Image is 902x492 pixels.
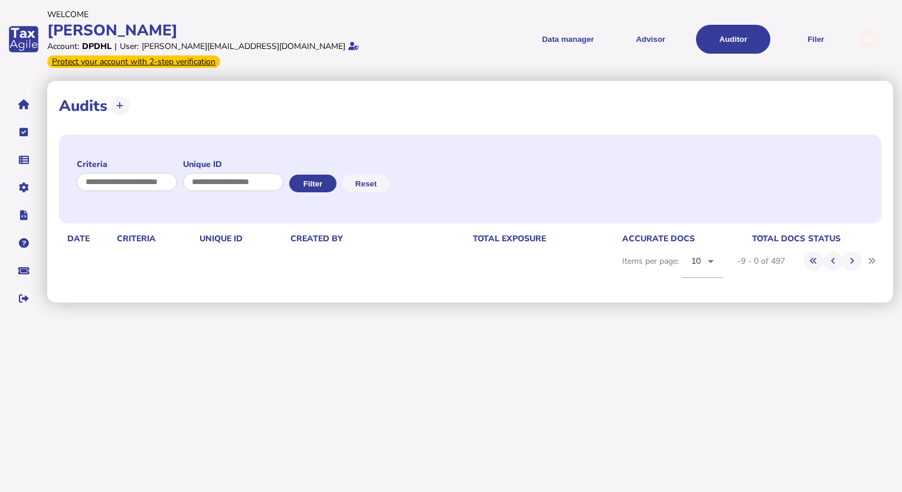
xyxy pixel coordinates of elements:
button: First page [804,251,823,271]
button: Manage settings [11,175,36,200]
i: Email verified [348,42,359,50]
th: Criteria [115,232,197,245]
div: | [115,41,117,52]
th: accurate docs [547,232,695,245]
div: Items per page: [622,245,723,291]
button: Previous page [823,251,843,271]
button: Tasks [11,120,36,145]
div: From Oct 1, 2025, 2-step verification will be required to login. Set it up now... [47,55,220,68]
th: total docs [695,232,806,245]
button: Developer hub links [11,203,36,228]
div: Account: [47,41,79,52]
label: Unique ID [183,159,283,170]
button: Shows a dropdown of VAT Advisor options [613,25,688,54]
button: Raise a support ticket [11,258,36,283]
button: Next page [842,251,862,271]
div: DPDHL [82,41,112,52]
div: User: [120,41,139,52]
button: Help pages [11,231,36,255]
button: Sign out [11,286,36,311]
button: Filer [779,25,853,54]
button: Auditor [696,25,770,54]
div: Profile settings [859,29,878,49]
th: status [806,232,875,245]
label: Criteria [77,159,177,170]
th: total exposure [397,232,547,245]
mat-form-field: Change page size [682,245,723,291]
div: [PERSON_NAME][EMAIL_ADDRESS][DOMAIN_NAME] [142,41,345,52]
div: Welcome [47,9,447,20]
th: date [65,232,115,245]
button: Data manager [11,147,36,172]
div: [PERSON_NAME] [47,20,447,41]
button: Home [11,92,36,117]
span: 10 [691,255,701,267]
div: -9 - 0 of 497 [737,255,785,267]
button: Upload transactions [110,96,130,116]
button: Filter [289,175,336,192]
button: Reset [342,175,390,192]
h1: Audits [59,96,107,116]
menu: navigate products [453,25,854,54]
th: Created by [288,232,397,245]
button: Shows a dropdown of Data manager options [531,25,605,54]
button: Last page [862,251,881,271]
th: Unique id [197,232,287,245]
i: Data manager [19,160,29,160]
